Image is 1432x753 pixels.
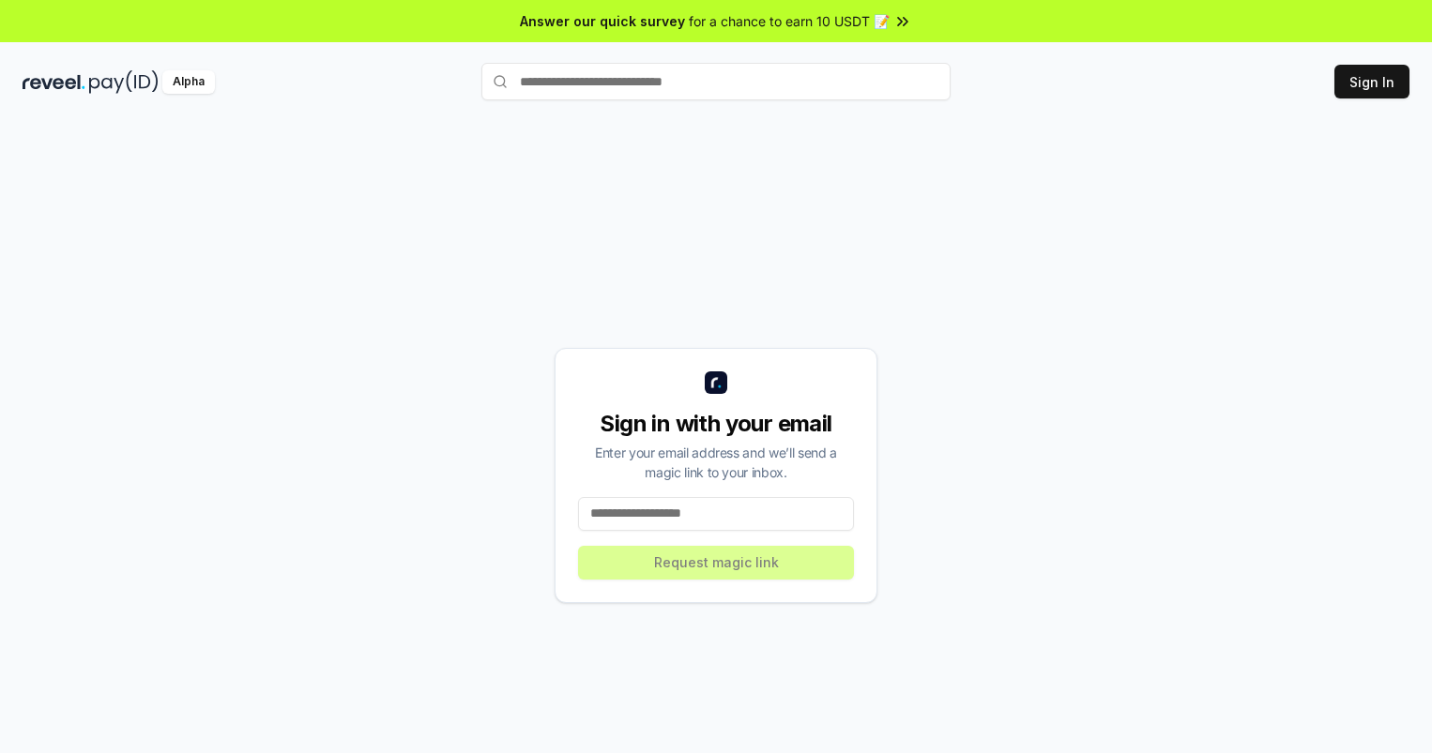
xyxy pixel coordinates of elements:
img: reveel_dark [23,70,85,94]
span: Answer our quick survey [520,11,685,31]
img: logo_small [705,371,727,394]
button: Sign In [1334,65,1409,98]
div: Sign in with your email [578,409,854,439]
div: Enter your email address and we’ll send a magic link to your inbox. [578,443,854,482]
span: for a chance to earn 10 USDT 📝 [689,11,890,31]
img: pay_id [89,70,159,94]
div: Alpha [162,70,215,94]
